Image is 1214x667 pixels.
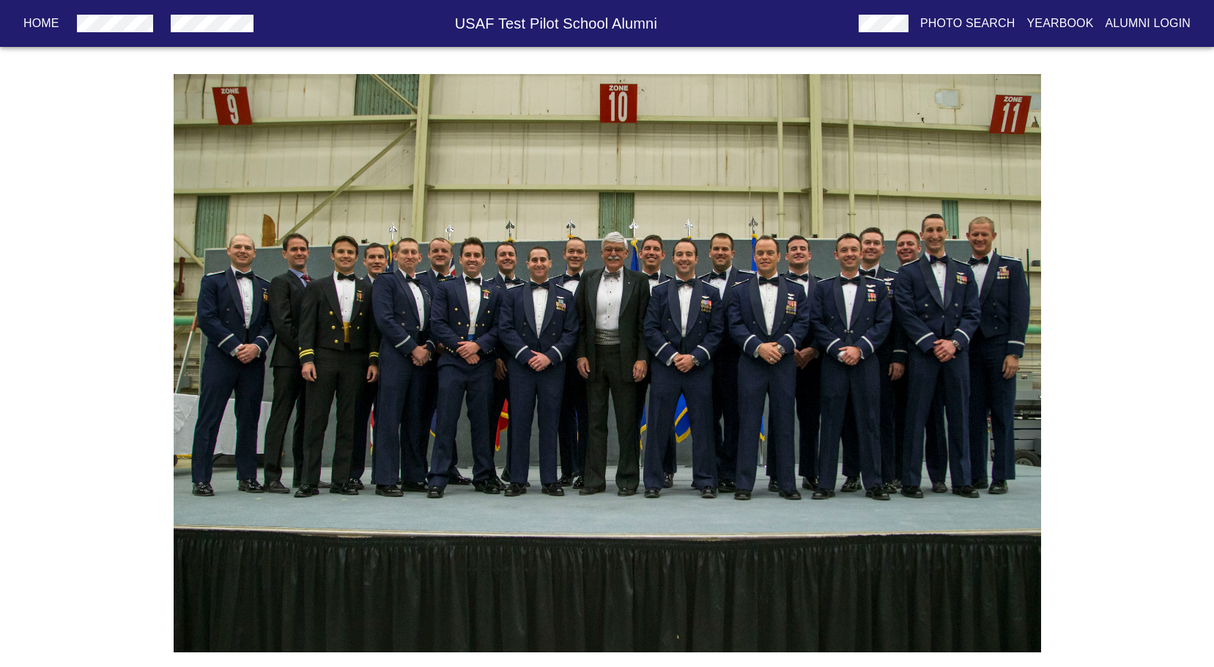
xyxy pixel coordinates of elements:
[920,15,1015,32] p: Photo Search
[259,12,853,35] h6: USAF Test Pilot School Alumni
[1021,10,1099,37] button: Yearbook
[1026,15,1093,32] p: Yearbook
[23,15,59,32] p: Home
[18,10,65,37] button: Home
[1100,10,1197,37] button: Alumni Login
[174,74,1041,652] img: undefined 1
[1106,15,1191,32] p: Alumni Login
[914,10,1021,37] button: Photo Search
